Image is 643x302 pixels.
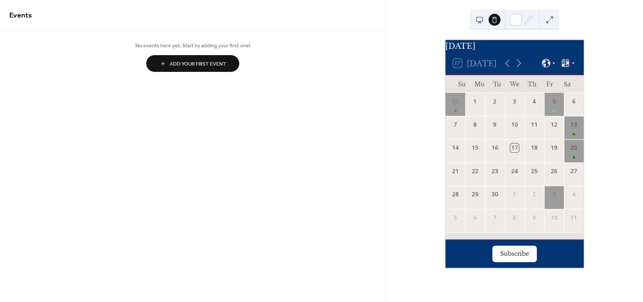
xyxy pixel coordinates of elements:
[490,167,499,175] div: 23
[530,144,538,152] div: 18
[510,190,519,198] div: 1
[471,213,479,222] div: 6
[530,213,538,222] div: 9
[451,144,460,152] div: 14
[490,120,499,129] div: 9
[569,213,578,222] div: 11
[471,167,479,175] div: 22
[9,8,32,23] span: Events
[451,167,460,175] div: 21
[510,97,519,106] div: 3
[530,97,538,106] div: 4
[550,144,558,152] div: 19
[9,42,377,50] span: No events here yet. Start by adding your first one!
[550,97,558,106] div: 5
[550,120,558,129] div: 12
[510,213,519,222] div: 8
[471,144,479,152] div: 15
[510,167,519,175] div: 24
[550,190,558,198] div: 3
[490,190,499,198] div: 30
[451,120,460,129] div: 7
[492,246,537,262] button: Subscribe
[490,97,499,106] div: 2
[9,55,377,72] a: Add Your First Event
[550,213,558,222] div: 10
[471,97,479,106] div: 1
[451,213,460,222] div: 5
[569,120,578,129] div: 13
[559,75,576,93] div: Sa
[471,120,479,129] div: 8
[541,75,559,93] div: Fr
[471,190,479,198] div: 29
[510,144,519,152] div: 17
[569,144,578,152] div: 20
[569,97,578,106] div: 6
[530,167,538,175] div: 25
[506,75,523,93] div: We
[488,75,506,93] div: Tu
[569,190,578,198] div: 4
[451,97,460,106] div: 31
[569,167,578,175] div: 27
[146,55,239,72] button: Add Your First Event
[490,213,499,222] div: 7
[530,120,538,129] div: 11
[550,167,558,175] div: 26
[445,40,584,51] div: [DATE]
[523,75,541,93] div: Th
[453,75,471,93] div: Su
[530,190,538,198] div: 2
[170,60,226,68] span: Add Your First Event
[510,120,519,129] div: 10
[490,144,499,152] div: 16
[451,190,460,198] div: 28
[471,75,488,93] div: Mo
